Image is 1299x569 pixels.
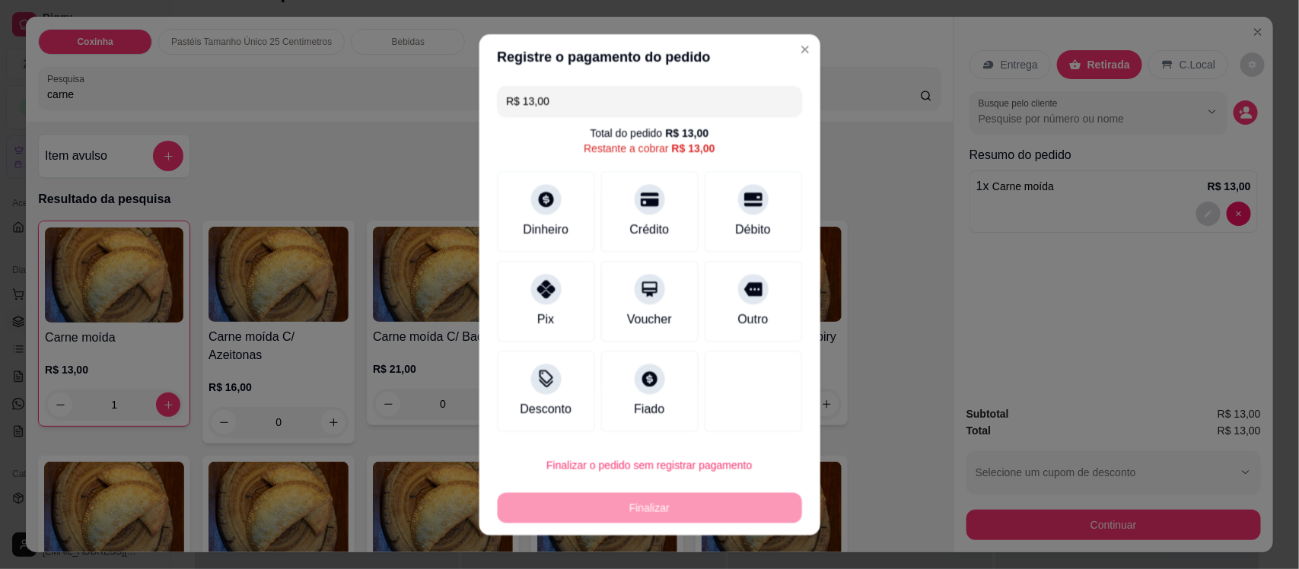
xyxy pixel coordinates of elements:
div: Dinheiro [524,221,569,239]
button: Close [793,37,817,62]
header: Registre o pagamento do pedido [479,34,820,80]
div: R$ 13,00 [666,126,709,141]
div: Desconto [521,400,572,418]
div: Crédito [630,221,670,239]
input: Ex.: hambúrguer de cordeiro [506,86,792,116]
div: Restante a cobrar [584,141,715,156]
div: Pix [537,310,554,329]
div: Débito [735,221,770,239]
button: Finalizar o pedido sem registrar pagamento [497,450,801,480]
div: Fiado [634,400,664,418]
div: Outro [738,310,769,329]
div: R$ 13,00 [672,141,715,156]
div: Total do pedido [591,126,709,141]
div: Voucher [627,310,672,329]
